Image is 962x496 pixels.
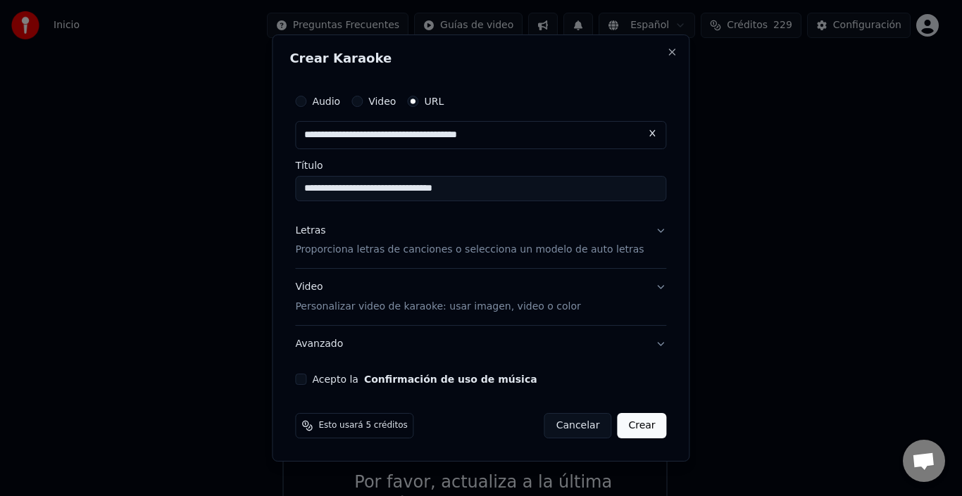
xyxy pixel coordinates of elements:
[295,160,666,170] label: Título
[318,420,407,431] span: Esto usará 5 créditos
[295,326,666,362] button: Avanzado
[295,281,580,314] div: Video
[295,224,325,238] div: Letras
[364,374,537,384] button: Acepto la
[295,269,666,326] button: VideoPersonalizar video de karaoke: usar imagen, video o color
[424,96,444,106] label: URL
[295,300,580,314] p: Personalizar video de karaoke: usar imagen, video o color
[368,96,396,106] label: Video
[312,96,340,106] label: Audio
[312,374,537,384] label: Acepto la
[295,212,666,269] button: LetrasProporciona letras de canciones o selecciona un modelo de auto letras
[617,413,666,438] button: Crear
[295,243,644,257] p: Proporciona letras de canciones o selecciona un modelo de auto letras
[544,413,612,438] button: Cancelar
[289,52,672,65] h2: Crear Karaoke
